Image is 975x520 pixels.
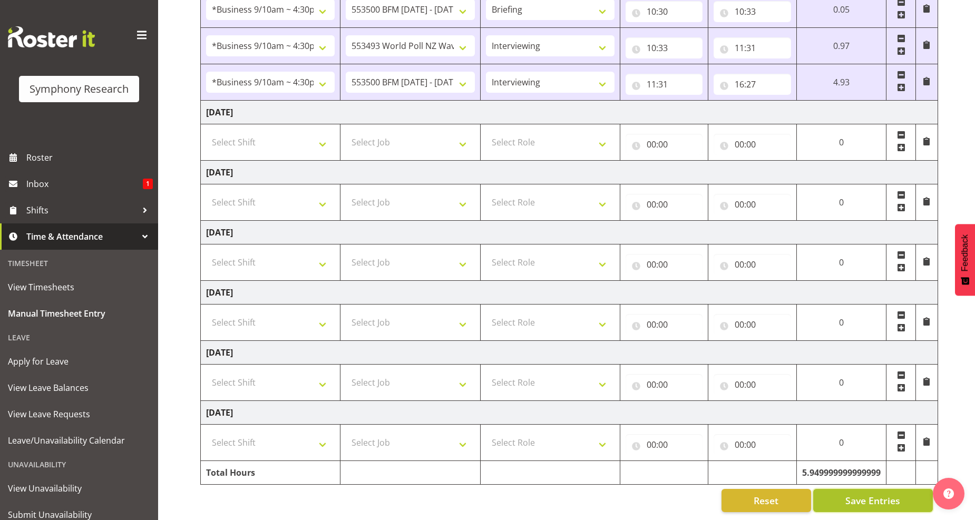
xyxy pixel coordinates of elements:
[797,365,886,401] td: 0
[714,1,791,22] input: Click to select...
[8,306,150,321] span: Manual Timesheet Entry
[8,354,150,369] span: Apply for Leave
[714,134,791,155] input: Click to select...
[8,380,150,396] span: View Leave Balances
[626,194,703,215] input: Click to select...
[813,489,933,512] button: Save Entries
[626,134,703,155] input: Click to select...
[30,81,129,97] div: Symphony Research
[8,406,150,422] span: View Leave Requests
[201,221,938,244] td: [DATE]
[3,300,155,327] a: Manual Timesheet Entry
[143,179,153,189] span: 1
[714,37,791,58] input: Click to select...
[201,161,938,184] td: [DATE]
[3,454,155,475] div: Unavailability
[797,425,886,461] td: 0
[3,375,155,401] a: View Leave Balances
[714,254,791,275] input: Click to select...
[960,234,970,271] span: Feedback
[8,26,95,47] img: Rosterit website logo
[8,480,150,496] span: View Unavailability
[714,74,791,95] input: Click to select...
[797,64,886,101] td: 4.93
[714,194,791,215] input: Click to select...
[626,37,703,58] input: Click to select...
[8,279,150,295] span: View Timesheets
[797,244,886,281] td: 0
[797,184,886,221] td: 0
[721,489,811,512] button: Reset
[714,434,791,455] input: Click to select...
[626,74,703,95] input: Click to select...
[26,229,137,244] span: Time & Attendance
[3,348,155,375] a: Apply for Leave
[714,374,791,395] input: Click to select...
[626,434,703,455] input: Click to select...
[26,176,143,192] span: Inbox
[626,1,703,22] input: Click to select...
[797,461,886,485] td: 5.949999999999999
[714,314,791,335] input: Click to select...
[201,341,938,365] td: [DATE]
[201,461,340,485] td: Total Hours
[626,374,703,395] input: Click to select...
[943,488,954,499] img: help-xxl-2.png
[3,427,155,454] a: Leave/Unavailability Calendar
[797,305,886,341] td: 0
[3,274,155,300] a: View Timesheets
[797,124,886,161] td: 0
[845,494,900,507] span: Save Entries
[3,401,155,427] a: View Leave Requests
[3,475,155,502] a: View Unavailability
[201,401,938,425] td: [DATE]
[3,327,155,348] div: Leave
[3,252,155,274] div: Timesheet
[754,494,778,507] span: Reset
[26,202,137,218] span: Shifts
[626,314,703,335] input: Click to select...
[955,224,975,296] button: Feedback - Show survey
[201,281,938,305] td: [DATE]
[201,101,938,124] td: [DATE]
[26,150,153,165] span: Roster
[626,254,703,275] input: Click to select...
[8,433,150,448] span: Leave/Unavailability Calendar
[797,28,886,64] td: 0.97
